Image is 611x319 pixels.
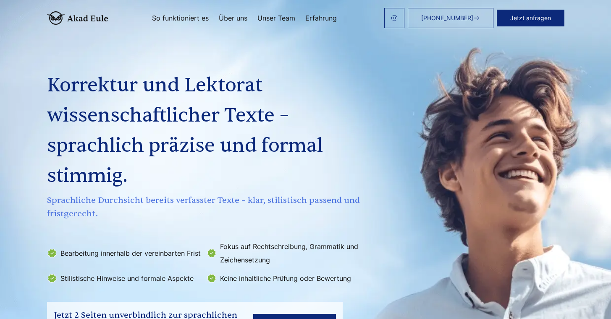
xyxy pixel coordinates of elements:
span: [PHONE_NUMBER] [421,15,473,21]
a: [PHONE_NUMBER] [408,8,493,28]
img: email [391,15,398,21]
span: Sprachliche Durchsicht bereits verfasster Texte – klar, stilistisch passend und fristgerecht. [47,194,363,220]
li: Bearbeitung innerhalb der vereinbarten Frist [47,240,202,267]
li: Keine inhaltliche Prüfung oder Bewertung [207,272,361,285]
li: Fokus auf Rechtschreibung, Grammatik und Zeichensetzung [207,240,361,267]
a: Erfahrung [305,15,337,21]
li: Stilistische Hinweise und formale Aspekte [47,272,202,285]
h1: Korrektur und Lektorat wissenschaftlicher Texte – sprachlich präzise und formal stimmig. [47,70,363,191]
a: Über uns [219,15,247,21]
a: Unser Team [257,15,295,21]
a: So funktioniert es [152,15,209,21]
img: logo [47,11,108,25]
button: Jetzt anfragen [497,10,564,26]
